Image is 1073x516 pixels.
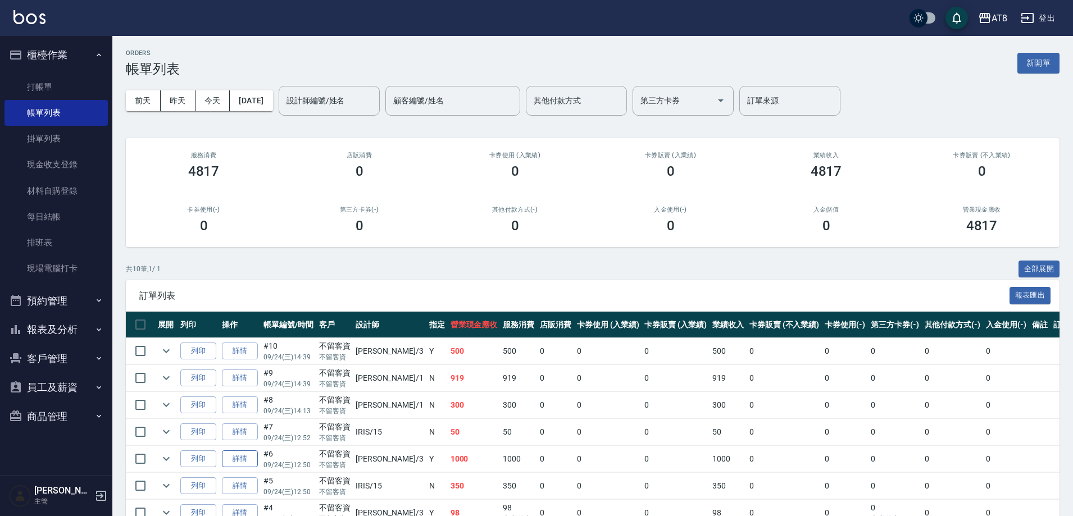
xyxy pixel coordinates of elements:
[747,446,822,472] td: 0
[642,392,710,418] td: 0
[511,218,519,234] h3: 0
[917,152,1046,159] h2: 卡券販賣 (不入業績)
[353,392,426,418] td: [PERSON_NAME] /1
[762,206,890,213] h2: 入金儲值
[353,473,426,499] td: IRIS /15
[451,152,579,159] h2: 卡券使用 (入業績)
[4,178,108,204] a: 材料自購登錄
[983,338,1029,364] td: 0
[448,392,501,418] td: 300
[319,487,351,497] p: 不留客資
[1029,312,1051,338] th: 備註
[868,473,922,499] td: 0
[917,206,1046,213] h2: 營業現金應收
[922,338,984,364] td: 0
[500,419,537,445] td: 50
[747,365,822,391] td: 0
[642,338,710,364] td: 0
[263,433,313,443] p: 09/24 (三) 12:52
[537,446,574,472] td: 0
[868,365,922,391] td: 0
[126,264,161,274] p: 共 10 筆, 1 / 1
[353,312,426,338] th: 設計師
[822,473,868,499] td: 0
[822,312,868,338] th: 卡券使用(-)
[606,206,735,213] h2: 入金使用(-)
[319,448,351,460] div: 不留客資
[966,218,998,234] h3: 4817
[222,396,258,414] a: 詳情
[983,392,1029,418] td: 0
[426,446,448,472] td: Y
[295,152,424,159] h2: 店販消費
[222,477,258,495] a: 詳情
[139,152,268,159] h3: 服務消費
[139,206,268,213] h2: 卡券使用(-)
[222,369,258,387] a: 詳情
[222,343,258,360] a: 詳情
[356,163,363,179] h3: 0
[500,312,537,338] th: 服務消費
[642,312,710,338] th: 卡券販賣 (入業績)
[574,338,642,364] td: 0
[180,343,216,360] button: 列印
[537,338,574,364] td: 0
[710,419,747,445] td: 50
[319,406,351,416] p: 不留客資
[180,477,216,495] button: 列印
[574,312,642,338] th: 卡券使用 (入業績)
[161,90,195,111] button: 昨天
[1019,261,1060,278] button: 全部展開
[34,485,92,496] h5: [PERSON_NAME]
[158,369,175,386] button: expand row
[537,392,574,418] td: 0
[922,312,984,338] th: 其他付款方式(-)
[426,338,448,364] td: Y
[974,7,1012,30] button: AT8
[500,446,537,472] td: 1000
[574,419,642,445] td: 0
[139,290,1010,302] span: 訂單列表
[1010,287,1051,304] button: 報表匯出
[261,312,316,338] th: 帳單編號/時間
[710,446,747,472] td: 1000
[922,473,984,499] td: 0
[4,344,108,373] button: 客戶管理
[868,446,922,472] td: 0
[747,392,822,418] td: 0
[448,419,501,445] td: 50
[537,312,574,338] th: 店販消費
[868,392,922,418] td: 0
[263,352,313,362] p: 09/24 (三) 14:39
[978,163,986,179] h3: 0
[1010,290,1051,300] a: 報表匯出
[263,487,313,497] p: 09/24 (三) 12:50
[511,163,519,179] h3: 0
[4,373,108,402] button: 員工及薪資
[353,419,426,445] td: IRIS /15
[4,204,108,230] a: 每日結帳
[155,312,178,338] th: 展開
[983,312,1029,338] th: 入金使用(-)
[868,338,922,364] td: 0
[868,419,922,445] td: 0
[426,365,448,391] td: N
[200,218,208,234] h3: 0
[319,367,351,379] div: 不留客資
[922,365,984,391] td: 0
[667,163,675,179] h3: 0
[158,343,175,359] button: expand row
[180,369,216,387] button: 列印
[178,312,219,338] th: 列印
[983,446,1029,472] td: 0
[642,446,710,472] td: 0
[13,10,46,24] img: Logo
[922,392,984,418] td: 0
[261,392,316,418] td: #8
[195,90,230,111] button: 今天
[263,460,313,470] p: 09/24 (三) 12:50
[263,406,313,416] p: 09/24 (三) 14:13
[426,312,448,338] th: 指定
[353,338,426,364] td: [PERSON_NAME] /3
[448,473,501,499] td: 350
